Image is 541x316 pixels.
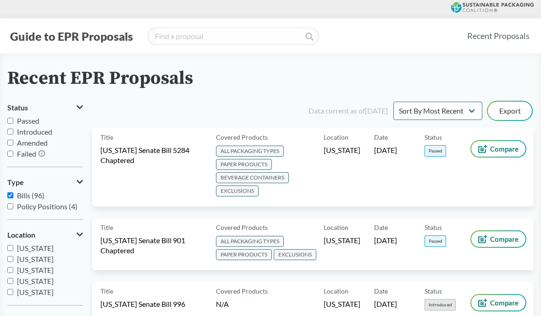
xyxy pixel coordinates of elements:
[7,289,13,295] input: [US_STATE]
[324,299,360,309] span: [US_STATE]
[17,255,54,263] span: [US_STATE]
[17,127,52,136] span: Introduced
[7,174,83,190] button: Type
[471,295,525,311] button: Compare
[374,299,397,309] span: [DATE]
[490,235,519,243] span: Compare
[17,288,54,296] span: [US_STATE]
[216,185,259,196] span: EXCLUSIONS
[490,145,519,153] span: Compare
[7,178,24,186] span: Type
[374,145,397,155] span: [DATE]
[100,235,205,256] span: [US_STATE] Senate Bill 901 Chaptered
[7,104,28,112] span: Status
[425,145,446,157] span: Passed
[216,172,289,183] span: BEVERAGE CONTAINERS
[7,278,13,284] input: [US_STATE]
[374,223,388,232] span: Date
[425,223,442,232] span: Status
[7,203,13,209] input: Policy Positions (4)
[17,244,54,252] span: [US_STATE]
[216,159,272,170] span: PAPER PRODUCTS
[324,223,348,232] span: Location
[216,236,284,247] span: ALL PACKAGING TYPES
[7,100,83,115] button: Status
[324,145,360,155] span: [US_STATE]
[7,256,13,262] input: [US_STATE]
[7,151,13,157] input: Failed
[100,145,205,165] span: [US_STATE] Senate Bill 5284 Chaptered
[374,235,397,245] span: [DATE]
[147,27,319,45] input: Find a proposal
[309,105,388,116] div: Data current as of [DATE]
[7,227,83,243] button: Location
[216,132,268,142] span: Covered Products
[100,286,113,296] span: Title
[7,140,13,146] input: Amended
[274,249,316,260] span: EXCLUSIONS
[425,132,442,142] span: Status
[100,299,185,309] span: [US_STATE] Senate Bill 996
[374,132,388,142] span: Date
[216,223,268,232] span: Covered Products
[17,149,36,158] span: Failed
[216,286,268,296] span: Covered Products
[7,267,13,273] input: [US_STATE]
[471,231,525,247] button: Compare
[425,286,442,296] span: Status
[17,191,44,200] span: Bills (96)
[324,235,360,245] span: [US_STATE]
[490,299,519,306] span: Compare
[7,231,35,239] span: Location
[17,138,48,147] span: Amended
[17,202,77,211] span: Policy Positions (4)
[7,68,193,89] h2: Recent EPR Proposals
[488,102,532,120] button: Export
[17,116,39,125] span: Passed
[471,141,525,157] button: Compare
[100,223,113,232] span: Title
[7,245,13,251] input: [US_STATE]
[7,192,13,198] input: Bills (96)
[216,249,272,260] span: PAPER PRODUCTS
[7,129,13,135] input: Introduced
[374,286,388,296] span: Date
[7,118,13,124] input: Passed
[324,286,348,296] span: Location
[100,132,113,142] span: Title
[324,132,348,142] span: Location
[17,266,54,274] span: [US_STATE]
[7,29,136,44] button: Guide to EPR Proposals
[216,300,229,308] span: N/A
[463,26,534,46] a: Recent Proposals
[425,299,456,311] span: Introduced
[425,235,446,247] span: Passed
[17,277,54,285] span: [US_STATE]
[216,146,284,157] span: ALL PACKAGING TYPES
